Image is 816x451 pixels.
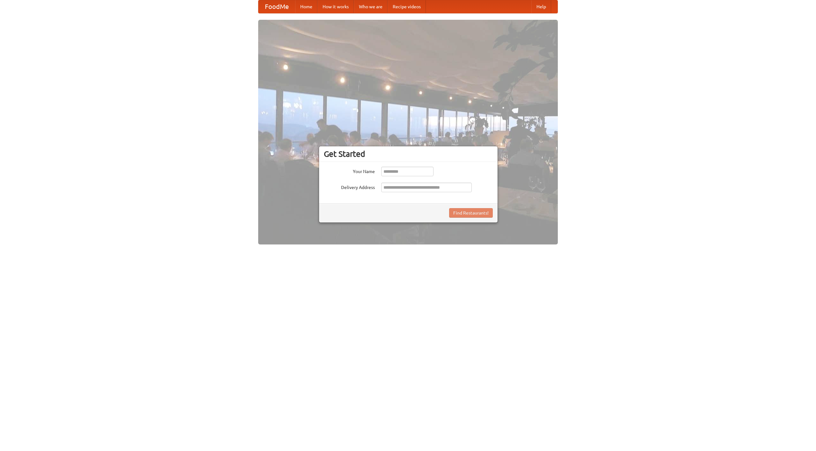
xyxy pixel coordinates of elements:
a: Who we are [354,0,388,13]
label: Your Name [324,167,375,175]
button: Find Restaurants! [449,208,493,218]
h3: Get Started [324,149,493,159]
label: Delivery Address [324,183,375,191]
a: How it works [317,0,354,13]
a: Recipe videos [388,0,426,13]
a: Help [531,0,551,13]
a: FoodMe [259,0,295,13]
a: Home [295,0,317,13]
